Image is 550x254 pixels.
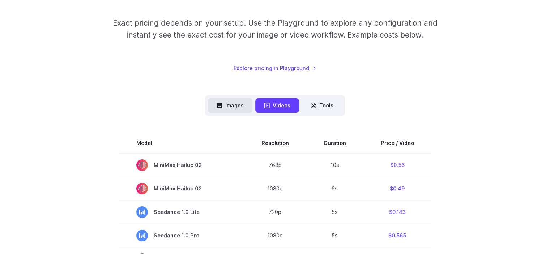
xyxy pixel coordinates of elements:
td: 6s [306,177,363,200]
td: 5s [306,224,363,247]
td: 720p [244,200,306,224]
td: $0.49 [363,177,431,200]
span: Seedance 1.0 Pro [136,230,227,241]
td: 10s [306,153,363,177]
th: Duration [306,133,363,153]
td: $0.143 [363,200,431,224]
th: Price / Video [363,133,431,153]
td: 1080p [244,224,306,247]
td: $0.565 [363,224,431,247]
td: 1080p [244,177,306,200]
th: Resolution [244,133,306,153]
span: Seedance 1.0 Lite [136,206,227,218]
td: $0.56 [363,153,431,177]
th: Model [119,133,244,153]
button: Images [208,98,252,112]
p: Exact pricing depends on your setup. Use the Playground to explore any configuration and instantl... [99,17,451,41]
span: MiniMax Hailuo 02 [136,183,227,194]
td: 5s [306,200,363,224]
span: MiniMax Hailuo 02 [136,159,227,171]
a: Explore pricing in Playground [234,64,316,72]
button: Videos [255,98,299,112]
button: Tools [302,98,342,112]
td: 768p [244,153,306,177]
